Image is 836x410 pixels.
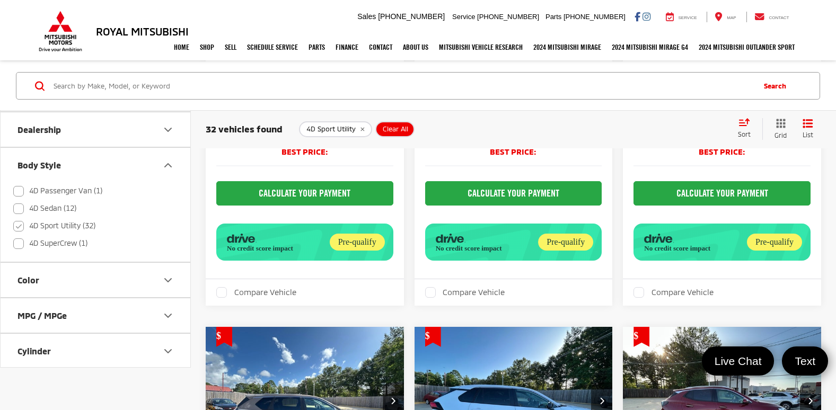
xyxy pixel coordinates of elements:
[378,12,445,21] span: [PHONE_NUMBER]
[545,13,561,21] span: Parts
[216,287,296,298] label: Compare Vehicle
[425,287,505,298] label: Compare Vehicle
[709,354,767,368] span: Live Chat
[477,13,539,21] span: [PHONE_NUMBER]
[1,263,191,297] button: ColorColor
[452,13,475,21] span: Service
[242,34,303,60] a: Schedule Service: Opens in a new tab
[169,34,195,60] a: Home
[17,310,67,320] div: MPG / MPGe
[206,123,283,134] span: 32 vehicles found
[528,34,606,60] a: 2024 Mitsubishi Mirage
[775,131,787,140] span: Grid
[162,309,174,322] div: MPG / MPGe
[13,182,102,200] label: 4D Passenger Van (1)
[679,15,697,20] span: Service
[398,34,434,60] a: About Us
[1,298,191,333] button: MPG / MPGeMPG / MPGe
[17,124,61,135] div: Dealership
[52,73,753,99] input: Search by Make, Model, or Keyword
[13,217,95,235] label: 4D Sport Utility (32)
[769,15,789,20] span: Contact
[702,346,775,376] a: Live Chat
[162,274,174,287] div: Color
[330,34,364,60] a: Finance
[795,118,821,140] button: List View
[1,334,191,368] button: CylinderCylinder
[707,12,744,22] a: Map
[17,346,51,356] div: Cylinder
[162,345,174,358] div: Cylinder
[733,118,762,139] button: Select sort value
[303,34,330,60] a: Parts: Opens in a new tab
[1,148,191,182] button: Body StyleBody Style
[633,327,649,347] span: Get Price Drop Alert
[299,121,372,137] button: remove 4D%20Sport%20Utility
[643,12,650,21] a: Instagram: Click to visit our Instagram page
[789,354,821,368] span: Text
[96,25,189,37] h3: Royal Mitsubishi
[162,159,174,172] div: Body Style
[13,200,76,217] label: 4D Sedan (12)
[425,147,602,157] span: BEST PRICE:
[216,181,393,206] : CALCULATE YOUR PAYMENT
[425,327,441,347] span: Get Price Drop Alert
[738,130,751,138] span: Sort
[216,327,232,347] span: Get Price Drop Alert
[762,118,795,140] button: Grid View
[375,121,415,137] button: Clear All
[746,12,797,22] a: Contact
[37,11,84,52] img: Mitsubishi
[162,123,174,136] div: Dealership
[13,235,87,252] label: 4D SuperCrew (1)
[17,160,61,170] div: Body Style
[564,13,626,21] span: [PHONE_NUMBER]
[606,34,693,60] a: 2024 Mitsubishi Mirage G4
[633,147,811,157] span: BEST PRICE:
[219,34,242,60] a: Sell
[216,147,393,157] span: BEST PRICE:
[633,181,811,206] : CALCULATE YOUR PAYMENT
[364,34,398,60] a: Contact
[383,125,408,133] span: Clear All
[658,12,705,22] a: Service
[753,73,802,99] button: Search
[803,130,813,139] span: List
[306,125,356,133] span: 4D Sport Utility
[727,15,736,20] span: Map
[17,275,39,285] div: Color
[693,34,800,60] a: 2024 Mitsubishi Outlander SPORT
[1,112,191,147] button: DealershipDealership
[195,34,219,60] a: Shop
[357,12,376,21] span: Sales
[633,287,714,298] label: Compare Vehicle
[434,34,528,60] a: Mitsubishi Vehicle Research
[425,181,602,206] : CALCULATE YOUR PAYMENT
[782,346,828,376] a: Text
[635,12,640,21] a: Facebook: Click to visit our Facebook page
